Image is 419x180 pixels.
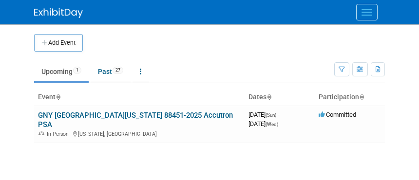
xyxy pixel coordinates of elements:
[267,93,271,101] a: Sort by Start Date
[266,122,278,127] span: (Wed)
[38,129,241,137] div: [US_STATE], [GEOGRAPHIC_DATA]
[73,67,81,74] span: 1
[315,89,385,106] th: Participation
[248,111,279,118] span: [DATE]
[356,4,378,20] button: Menu
[359,93,364,101] a: Sort by Participation Type
[34,34,83,52] button: Add Event
[34,8,83,18] img: ExhibitDay
[38,131,44,136] img: In-Person Event
[56,93,60,101] a: Sort by Event Name
[47,131,72,137] span: In-Person
[91,62,131,81] a: Past27
[278,111,279,118] span: -
[34,89,245,106] th: Event
[248,120,278,127] span: [DATE]
[113,67,123,74] span: 27
[266,112,276,118] span: (Sun)
[319,111,356,118] span: Committed
[34,62,89,81] a: Upcoming1
[245,89,315,106] th: Dates
[38,111,233,129] a: GNY [GEOGRAPHIC_DATA][US_STATE] 88451-2025 Accutron PSA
